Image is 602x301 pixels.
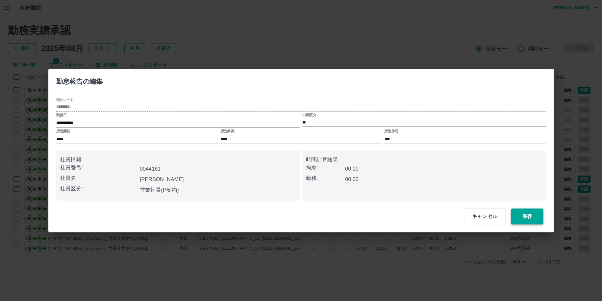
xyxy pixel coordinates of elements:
label: 所定開始 [56,129,70,134]
p: 社員区分: [60,185,137,193]
p: 社員情報 [60,156,296,164]
button: 保存 [511,208,543,224]
p: 社員番号: [60,164,137,172]
label: 出勤区分 [302,112,316,117]
h2: 勤怠報告の編集 [48,69,111,91]
b: [PERSON_NAME] [140,177,184,182]
p: 拘束: [306,164,345,172]
b: 00:00 [345,177,359,182]
p: 社員名: [60,174,137,182]
label: 所定終業 [220,129,234,134]
label: 契約コード [56,97,74,102]
p: 時間計算結果 [306,156,542,164]
label: 所定休憩 [384,129,398,134]
p: 勤務: [306,174,345,182]
b: 営業社員(P契約) [140,187,179,193]
button: キャンセル [464,208,506,224]
label: 勤務日 [56,112,67,117]
b: 0044161 [140,166,161,172]
b: 00:00 [345,166,359,172]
